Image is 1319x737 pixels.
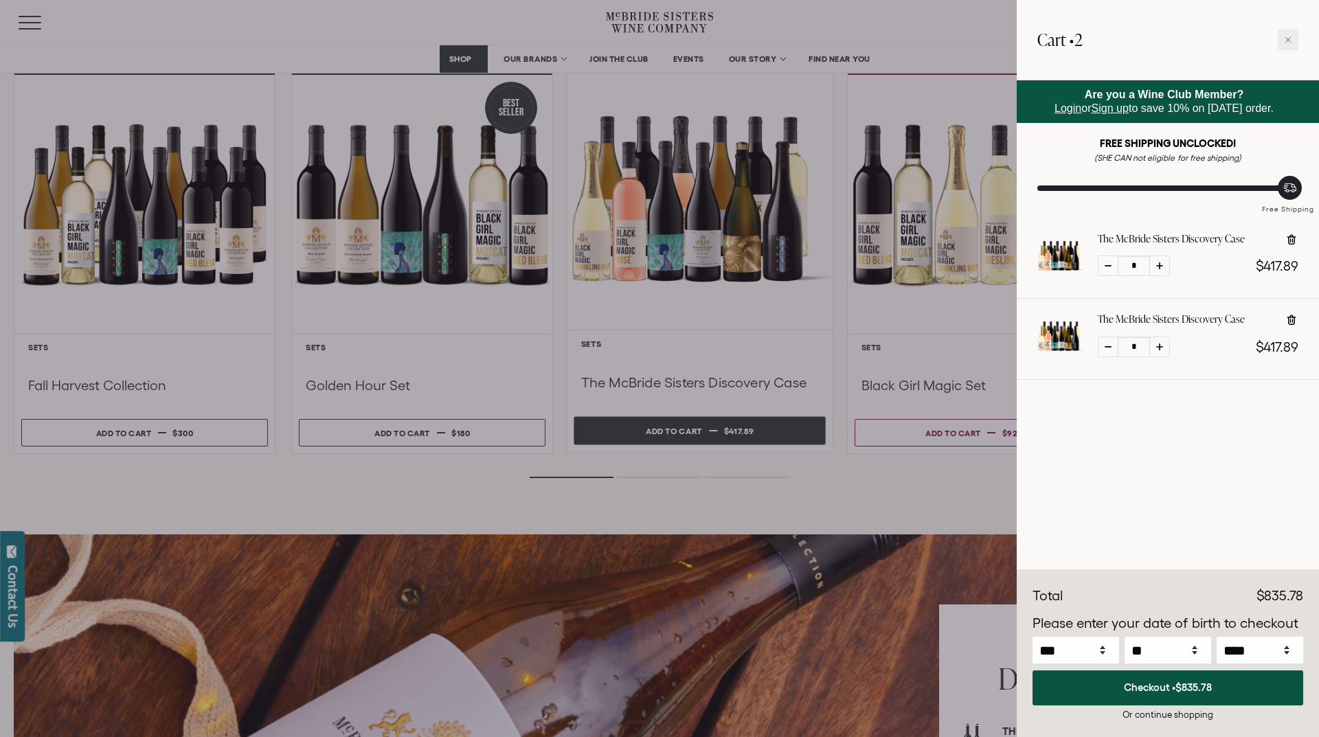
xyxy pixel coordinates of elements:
span: or to save 10% on [DATE] order. [1055,89,1274,114]
h2: Cart • [1037,21,1083,59]
span: 2 [1074,28,1083,51]
button: Checkout •$835.78 [1033,670,1303,705]
a: The McBride Sisters Discovery Case [1037,347,1084,362]
div: Or continue shopping [1033,708,1303,721]
em: (SHE CAN not eligible for free shipping) [1094,153,1241,162]
p: Please enter your date of birth to checkout [1033,613,1303,634]
strong: FREE SHIPPING UNCLOCKED! [1100,137,1236,149]
a: Login [1055,102,1081,114]
span: $417.89 [1256,339,1298,354]
span: $835.78 [1175,681,1212,693]
span: $835.78 [1256,588,1303,603]
div: Free Shipping [1257,191,1319,215]
span: $417.89 [1256,258,1298,273]
a: The McBride Sisters Discovery Case [1098,313,1245,326]
strong: Are you a Wine Club Member? [1085,89,1244,100]
a: The McBride Sisters Discovery Case [1037,267,1084,282]
div: Total [1033,586,1063,606]
a: The McBride Sisters Discovery Case [1098,232,1245,246]
a: Sign up [1092,102,1129,114]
